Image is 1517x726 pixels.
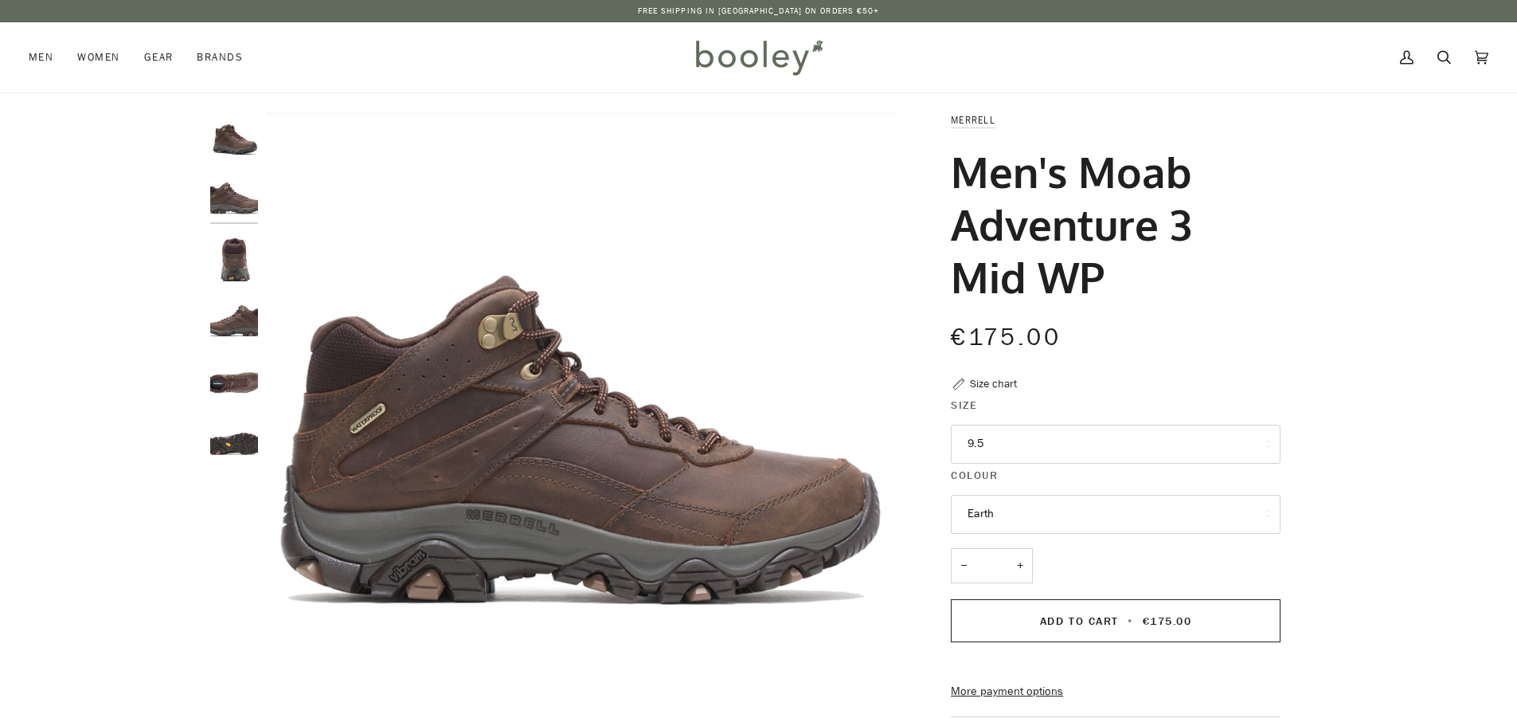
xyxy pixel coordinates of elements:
span: Size [951,397,977,414]
a: More payment options [951,683,1280,700]
p: Free Shipping in [GEOGRAPHIC_DATA] on Orders €50+ [638,5,880,18]
a: Women [65,22,131,92]
button: 9.5 [951,425,1280,464]
img: Merrell Men's Moab Adventure 3 Mid WP Earth - Booley Galway [210,233,258,281]
span: Add to Cart [1040,614,1119,629]
a: Brands [185,22,255,92]
span: Men [29,49,53,65]
img: Merrell Men's Moab Adventure 3 Mid WP Earth - Booley Galway [210,173,258,221]
h1: Men's Moab Adventure 3 Mid WP [951,145,1269,303]
span: €175.00 [1143,614,1192,629]
span: • [1123,614,1138,629]
a: Men [29,22,65,92]
button: + [1007,548,1033,584]
button: − [951,548,976,584]
span: €175.00 [951,321,1061,354]
img: Merrell Men's Moab Adventure 3 Mid WP Earth - Booley Galway [210,112,258,159]
img: Merrell Men's Moab Adventure 3 Mid WP Earth - Booley Galway [210,417,258,465]
img: Merrell Men's Moab Adventure 3 Mid WP Earth - Booley Galway [210,356,258,404]
button: Earth [951,495,1280,534]
div: Size chart [970,375,1017,392]
a: Gear [132,22,186,92]
img: Booley [689,34,828,80]
img: Merrell Men's Moab Adventure 3 Mid WP Earth - Booley Galway [210,295,258,343]
span: Gear [144,49,174,65]
input: Quantity [951,548,1033,584]
span: Colour [951,467,998,484]
a: Merrell [951,113,995,127]
button: Add to Cart • €175.00 [951,599,1280,642]
span: Women [77,49,119,65]
span: Brands [197,49,243,65]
